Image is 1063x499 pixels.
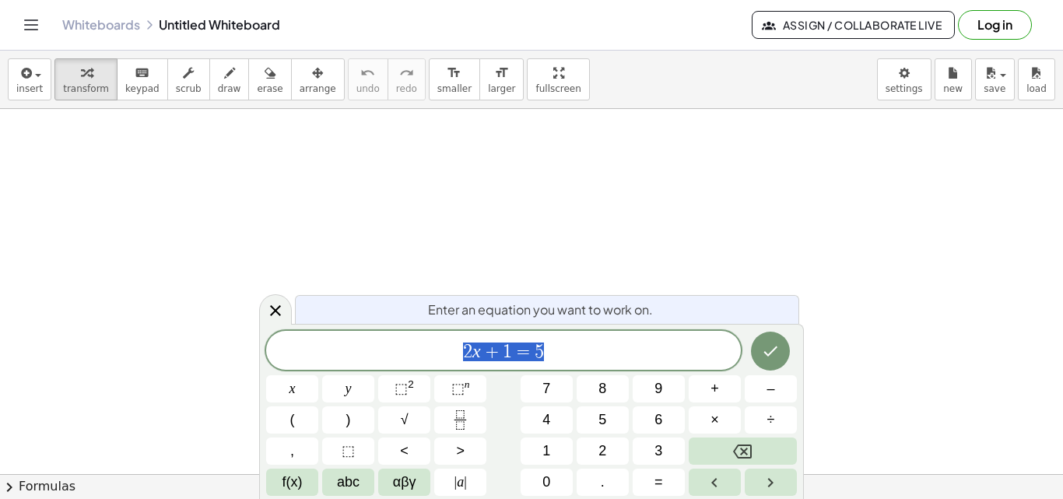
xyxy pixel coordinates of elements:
[488,83,515,94] span: larger
[512,343,535,361] span: =
[360,64,375,83] i: undo
[337,472,360,493] span: abc
[598,378,606,399] span: 8
[633,469,685,496] button: Equals
[654,409,662,430] span: 6
[62,17,140,33] a: Whiteboards
[710,409,719,430] span: ×
[393,472,416,493] span: αβγ
[745,406,797,434] button: Divide
[542,472,550,493] span: 0
[447,64,461,83] i: format_size
[503,343,512,361] span: 1
[751,332,790,371] button: Done
[958,10,1032,40] button: Log in
[342,441,355,462] span: ⬚
[767,409,775,430] span: ÷
[8,58,51,100] button: insert
[542,409,550,430] span: 4
[654,472,663,493] span: =
[479,58,524,100] button: format_sizelarger
[710,378,719,399] span: +
[542,441,550,462] span: 1
[125,83,160,94] span: keypad
[451,381,465,396] span: ⬚
[577,469,629,496] button: .
[428,300,653,319] span: Enter an equation you want to work on.
[886,83,923,94] span: settings
[745,375,797,402] button: Minus
[346,409,351,430] span: )
[266,469,318,496] button: Functions
[266,406,318,434] button: (
[633,375,685,402] button: 9
[167,58,210,100] button: scrub
[282,472,303,493] span: f(x)
[266,438,318,465] button: ,
[322,438,374,465] button: Placeholder
[494,64,509,83] i: format_size
[472,341,481,361] var: x
[521,375,573,402] button: 7
[456,441,465,462] span: >
[346,378,352,399] span: y
[689,406,741,434] button: Times
[577,406,629,434] button: 5
[1018,58,1055,100] button: load
[521,469,573,496] button: 0
[408,378,414,390] sup: 2
[322,406,374,434] button: )
[266,375,318,402] button: x
[348,58,388,100] button: undoundo
[577,375,629,402] button: 8
[481,343,503,361] span: +
[356,83,380,94] span: undo
[135,64,149,83] i: keyboard
[434,469,486,496] button: Absolute value
[19,12,44,37] button: Toggle navigation
[399,64,414,83] i: redo
[291,58,345,100] button: arrange
[378,469,430,496] button: Greek alphabet
[378,438,430,465] button: Less than
[542,378,550,399] span: 7
[633,406,685,434] button: 6
[388,58,426,100] button: redoredo
[290,409,295,430] span: (
[209,58,250,100] button: draw
[290,441,294,462] span: ,
[633,438,685,465] button: 3
[984,83,1005,94] span: save
[654,441,662,462] span: 3
[598,409,606,430] span: 5
[943,83,963,94] span: new
[935,58,972,100] button: new
[745,469,797,496] button: Right arrow
[248,58,291,100] button: erase
[877,58,931,100] button: settings
[400,441,409,462] span: <
[1026,83,1047,94] span: load
[378,375,430,402] button: Squared
[598,441,606,462] span: 2
[767,378,774,399] span: –
[434,438,486,465] button: Greater than
[322,375,374,402] button: y
[257,83,282,94] span: erase
[434,406,486,434] button: Fraction
[464,474,467,490] span: |
[752,11,955,39] button: Assign / Collaborate Live
[521,438,573,465] button: 1
[535,83,581,94] span: fullscreen
[289,378,296,399] span: x
[434,375,486,402] button: Superscript
[654,378,662,399] span: 9
[322,469,374,496] button: Alphabet
[465,378,470,390] sup: n
[300,83,336,94] span: arrange
[689,375,741,402] button: Plus
[63,83,109,94] span: transform
[463,343,472,361] span: 2
[601,472,605,493] span: .
[176,83,202,94] span: scrub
